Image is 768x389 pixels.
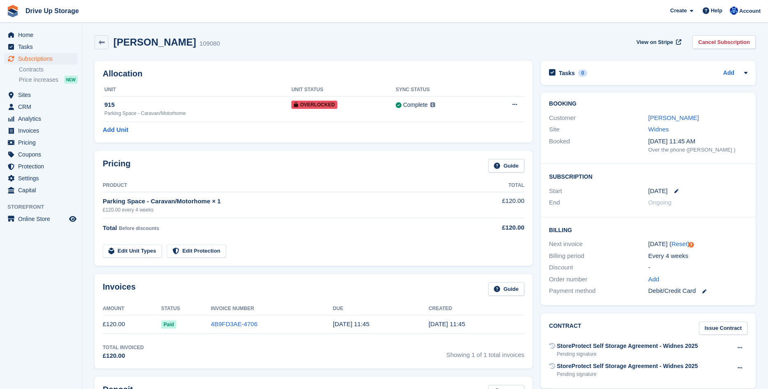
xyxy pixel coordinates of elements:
a: menu [4,149,78,160]
a: menu [4,137,78,148]
span: Online Store [18,213,67,225]
th: Created [429,302,524,315]
div: Booked [549,137,648,154]
th: Due [333,302,429,315]
a: menu [4,41,78,53]
div: Over the phone ([PERSON_NAME] ) [648,146,747,154]
a: menu [4,213,78,225]
a: Drive Up Storage [22,4,82,18]
span: Subscriptions [18,53,67,64]
div: Site [549,125,648,134]
div: Pending signature [557,350,698,358]
img: icon-info-grey-7440780725fd019a000dd9b08b2336e03edf1995a4989e88bcd33f0948082b44.svg [430,102,435,107]
a: Add [723,69,734,78]
div: [DATE] ( ) [648,239,747,249]
div: StoreProtect Self Storage Agreement - Widnes 2025 [557,342,698,350]
span: Overlocked [291,101,337,109]
div: £120.00 every 4 weeks [103,206,460,214]
th: Unit [103,83,291,97]
a: menu [4,125,78,136]
th: Product [103,179,460,192]
div: - [648,263,747,272]
div: Order number [549,275,648,284]
a: Preview store [68,214,78,224]
div: Pending signature [557,371,698,378]
img: stora-icon-8386f47178a22dfd0bd8f6a31ec36ba5ce8667c1dd55bd0f319d3a0aa187defe.svg [7,5,19,17]
div: Parking Space - Caravan/Motorhome × 1 [103,197,460,206]
a: menu [4,113,78,124]
a: menu [4,161,78,172]
div: Discount [549,263,648,272]
h2: Booking [549,101,747,107]
span: CRM [18,101,67,113]
div: Tooltip anchor [687,241,695,249]
time: 2025-09-19 00:00:00 UTC [648,186,668,196]
div: Payment method [549,286,648,296]
span: Account [739,7,761,15]
h2: Allocation [103,69,524,78]
td: £120.00 [103,315,161,334]
a: Add [648,275,660,284]
a: Guide [488,159,524,173]
div: End [549,198,648,207]
div: 0 [578,69,588,77]
a: Issue Contract [699,322,747,335]
a: menu [4,29,78,41]
div: StoreProtect Self Storage Agreement - Widnes 2025 [557,362,698,371]
div: [DATE] 11:45 AM [648,137,747,146]
td: £120.00 [460,192,524,218]
a: Guide [488,282,524,296]
a: Add Unit [103,125,128,135]
h2: Contract [549,322,581,335]
span: Storefront [7,203,82,211]
th: Sync Status [396,83,485,97]
div: NEW [64,76,78,84]
div: Customer [549,113,648,123]
a: Edit Protection [167,244,226,258]
div: Billing period [549,251,648,261]
span: Price increases [19,76,58,84]
th: Unit Status [291,83,396,97]
a: menu [4,184,78,196]
time: 2025-09-19 10:45:47 UTC [429,320,465,327]
div: 109080 [199,39,220,48]
a: Reset [671,240,687,247]
a: menu [4,53,78,64]
div: Start [549,186,648,196]
span: Sites [18,89,67,101]
div: 915 [104,100,291,110]
div: Next invoice [549,239,648,249]
div: Debit/Credit Card [648,286,747,296]
a: Contracts [19,66,78,74]
span: Create [670,7,687,15]
a: Widnes [648,126,669,133]
span: Paid [161,320,176,329]
div: Parking Space - Caravan/Motorhome [104,110,291,117]
a: menu [4,173,78,184]
a: Price increases NEW [19,75,78,84]
span: Ongoing [648,199,672,206]
h2: Pricing [103,159,131,173]
a: 4B9FD3AE-4706 [211,320,257,327]
div: Every 4 weeks [648,251,747,261]
a: menu [4,89,78,101]
time: 2025-09-20 10:45:47 UTC [333,320,369,327]
th: Invoice Number [211,302,333,315]
span: Invoices [18,125,67,136]
div: Total Invoiced [103,344,144,351]
span: Protection [18,161,67,172]
a: Cancel Subscription [692,35,756,49]
h2: Billing [549,226,747,234]
a: [PERSON_NAME] [648,114,699,121]
span: Tasks [18,41,67,53]
h2: Subscription [549,172,747,180]
a: menu [4,101,78,113]
div: £120.00 [460,223,524,232]
span: Showing 1 of 1 total invoices [446,344,524,361]
span: Before discounts [119,226,159,231]
img: Widnes Team [730,7,738,15]
div: £120.00 [103,351,144,361]
span: Help [711,7,722,15]
th: Total [460,179,524,192]
div: Complete [403,101,428,109]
